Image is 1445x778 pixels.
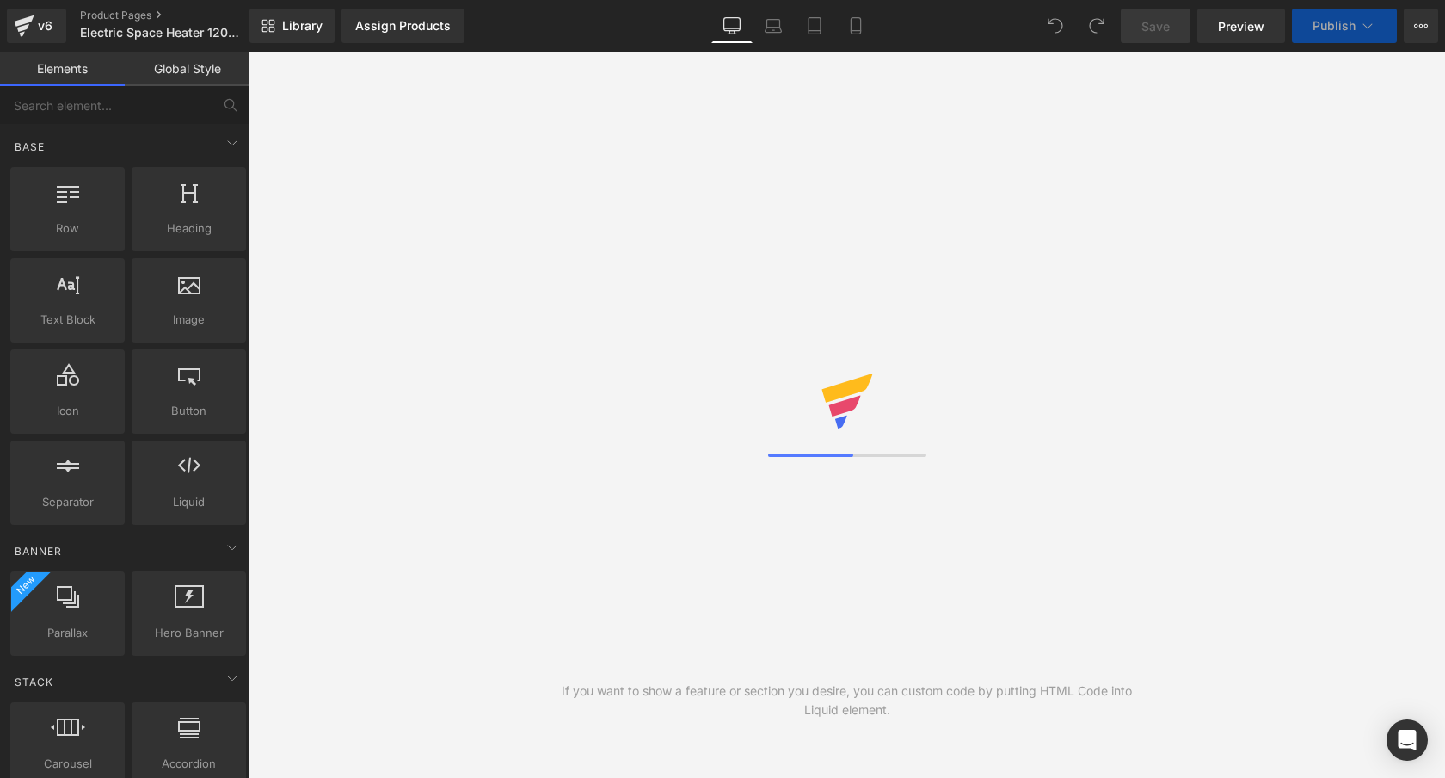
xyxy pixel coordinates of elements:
a: Product Pages [80,9,278,22]
button: Redo [1079,9,1114,43]
span: Text Block [15,311,120,329]
span: Electric Space Heater 1200W Portable - Energy Efficient Small Room Heater for Indoor Use &amp; Ca... [80,26,245,40]
div: Assign Products [355,19,451,33]
span: Stack [13,674,55,690]
div: If you want to show a feature or section you desire, you can custom code by putting HTML Code int... [548,682,1147,719]
a: New Library [249,9,335,43]
a: Desktop [711,9,753,43]
a: v6 [7,9,66,43]
span: Preview [1218,17,1264,35]
button: More [1404,9,1438,43]
span: Carousel [15,755,120,773]
span: Banner [13,543,64,559]
span: Button [137,402,241,420]
div: Open Intercom Messenger [1387,719,1428,761]
span: Heading [137,219,241,238]
span: Row [15,219,120,238]
span: Icon [15,402,120,420]
span: Separator [15,493,120,511]
button: Undo [1038,9,1073,43]
a: Mobile [835,9,876,43]
span: Parallax [15,624,120,642]
a: Laptop [753,9,794,43]
a: Global Style [125,52,249,86]
span: Library [282,18,323,34]
span: Hero Banner [137,624,241,642]
span: Accordion [137,755,241,773]
button: Publish [1292,9,1397,43]
span: Liquid [137,493,241,511]
span: Save [1141,17,1170,35]
span: Publish [1313,19,1356,33]
span: Image [137,311,241,329]
div: v6 [34,15,56,37]
a: Tablet [794,9,835,43]
span: Base [13,139,46,155]
a: Preview [1197,9,1285,43]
